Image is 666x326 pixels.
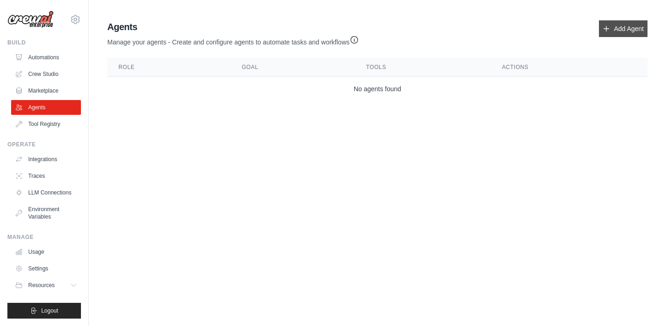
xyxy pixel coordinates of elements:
a: Crew Studio [11,67,81,81]
th: Role [107,58,231,77]
a: Integrations [11,152,81,167]
a: Add Agent [599,20,647,37]
div: Manage [7,233,81,241]
a: Automations [11,50,81,65]
a: Traces [11,169,81,183]
a: Environment Variables [11,202,81,224]
button: Resources [11,278,81,293]
span: Logout [41,307,58,314]
a: Tool Registry [11,117,81,132]
th: Goal [231,58,355,77]
div: Build [7,39,81,46]
p: Manage your agents - Create and configure agents to automate tasks and workflows [107,33,359,47]
button: Logout [7,303,81,319]
img: Logo [7,11,54,28]
span: Resources [28,282,55,289]
th: Actions [491,58,647,77]
td: No agents found [107,77,647,101]
a: Marketplace [11,83,81,98]
a: Settings [11,261,81,276]
h2: Agents [107,20,359,33]
a: LLM Connections [11,185,81,200]
a: Usage [11,244,81,259]
th: Tools [355,58,491,77]
a: Agents [11,100,81,115]
div: Operate [7,141,81,148]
